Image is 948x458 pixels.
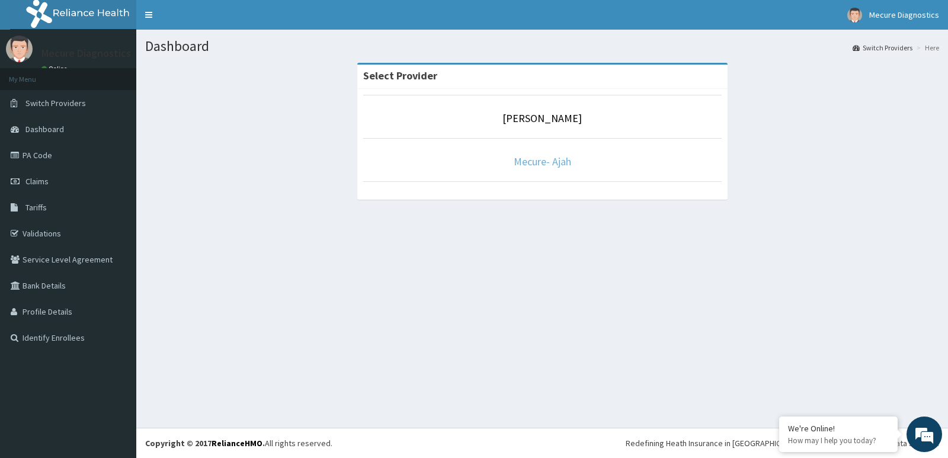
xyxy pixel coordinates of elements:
[869,9,939,20] span: Mecure Diagnostics
[212,438,262,449] a: RelianceHMO
[25,202,47,213] span: Tariffs
[41,65,70,73] a: Online
[41,48,131,59] p: Mecure Diagnostics
[363,69,437,82] strong: Select Provider
[788,423,889,434] div: We're Online!
[145,39,939,54] h1: Dashboard
[25,124,64,134] span: Dashboard
[514,155,571,168] a: Mecure- Ajah
[788,435,889,446] p: How may I help you today?
[25,176,49,187] span: Claims
[914,43,939,53] li: Here
[847,8,862,23] img: User Image
[853,43,912,53] a: Switch Providers
[6,36,33,62] img: User Image
[136,428,948,458] footer: All rights reserved.
[626,437,939,449] div: Redefining Heath Insurance in [GEOGRAPHIC_DATA] using Telemedicine and Data Science!
[502,111,582,125] a: [PERSON_NAME]
[145,438,265,449] strong: Copyright © 2017 .
[25,98,86,108] span: Switch Providers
